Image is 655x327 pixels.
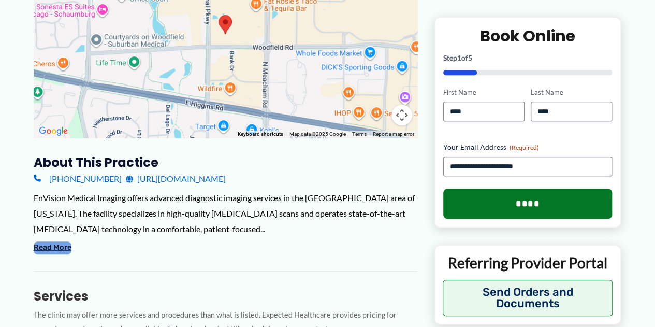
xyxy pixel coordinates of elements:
h3: About this practice [34,154,417,170]
a: Terms (opens in new tab) [352,131,367,137]
p: Referring Provider Portal [443,253,613,272]
label: Your Email Address [443,142,613,152]
span: 5 [468,53,472,62]
img: Google [36,124,70,138]
a: [PHONE_NUMBER] [34,171,122,187]
label: First Name [443,88,525,97]
button: Send Orders and Documents [443,280,613,316]
p: Step of [443,54,613,62]
div: EnVision Medical Imaging offers advanced diagnostic imaging services in the [GEOGRAPHIC_DATA] are... [34,190,417,236]
a: Report a map error [373,131,414,137]
button: Read More [34,241,71,254]
button: Map camera controls [391,105,412,125]
span: Map data ©2025 Google [289,131,346,137]
button: Keyboard shortcuts [238,131,283,138]
h3: Services [34,288,417,304]
h2: Book Online [443,26,613,46]
label: Last Name [531,88,612,97]
span: 1 [457,53,461,62]
span: (Required) [510,144,539,151]
a: Open this area in Google Maps (opens a new window) [36,124,70,138]
a: [URL][DOMAIN_NAME] [126,171,226,187]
